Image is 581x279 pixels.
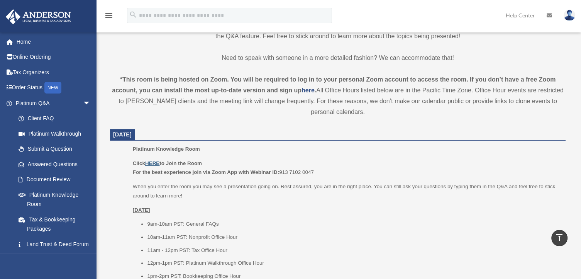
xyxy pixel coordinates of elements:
p: Need to speak with someone in a more detailed fashion? We can accommodate that! [110,53,566,63]
li: 12pm-1pm PST: Platinum Walkthrough Office Hour [147,259,560,268]
a: Online Ordering [5,49,102,65]
li: 11am - 12pm PST: Tax Office Hour [147,246,560,255]
span: [DATE] [113,131,132,138]
a: Answered Questions [11,157,102,172]
strong: . [315,87,316,94]
a: Portal Feedback [11,252,102,267]
a: Order StatusNEW [5,80,102,96]
a: HERE [145,160,159,166]
a: Document Review [11,172,102,187]
a: Submit a Question [11,141,102,157]
li: 10am-11am PST: Nonprofit Office Hour [147,233,560,242]
div: All Office Hours listed below are in the Pacific Time Zone. Office Hour events are restricted to ... [110,74,566,117]
img: Anderson Advisors Platinum Portal [3,9,73,24]
p: 913 7102 0047 [133,159,560,177]
a: Tax & Bookkeeping Packages [11,212,102,236]
li: 9am-10am PST: General FAQs [147,219,560,229]
span: arrow_drop_down [83,95,98,111]
a: Platinum Knowledge Room [11,187,98,212]
i: menu [104,11,113,20]
a: Platinum Q&Aarrow_drop_down [5,95,102,111]
a: Tax Organizers [5,65,102,80]
strong: *This room is being hosted on Zoom. You will be required to log in to your personal Zoom account ... [112,76,556,94]
i: vertical_align_top [555,233,564,242]
a: menu [104,14,113,20]
a: here [302,87,315,94]
p: When you enter the room you may see a presentation going on. Rest assured, you are in the right p... [133,182,560,200]
a: Land Trust & Deed Forum [11,236,102,252]
b: For the best experience join via Zoom App with Webinar ID: [133,169,279,175]
span: Platinum Knowledge Room [133,146,200,152]
u: [DATE] [133,207,150,213]
a: vertical_align_top [551,230,567,246]
i: search [129,10,137,19]
b: Click to Join the Room [133,160,202,166]
div: NEW [44,82,61,94]
img: User Pic [564,10,575,21]
a: Client FAQ [11,111,102,126]
a: Platinum Walkthrough [11,126,102,141]
a: Home [5,34,102,49]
